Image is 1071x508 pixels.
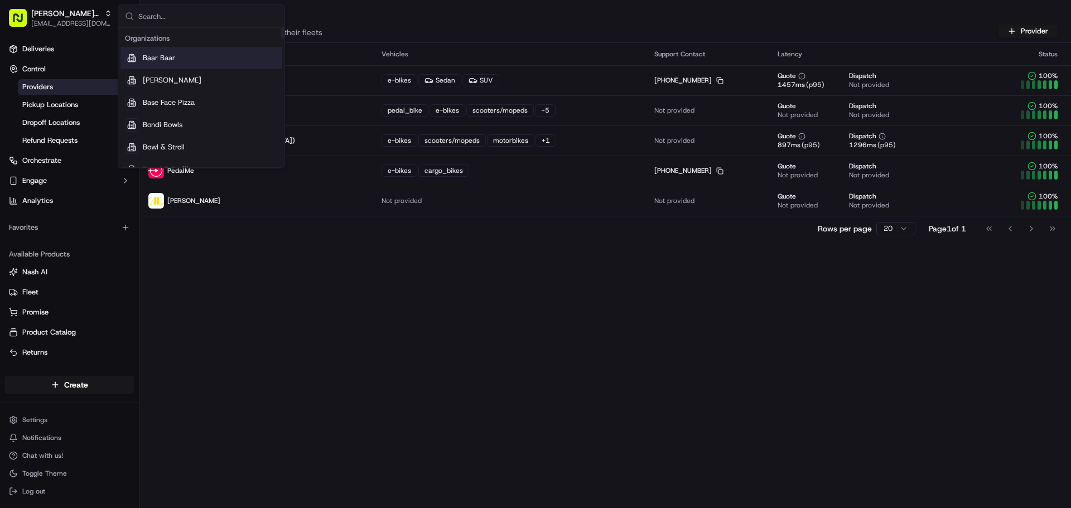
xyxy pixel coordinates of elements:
[4,343,134,361] button: Returns
[487,134,534,147] div: motorbikes
[22,173,31,182] img: 1736555255976-a54dd68f-1ca7-489b-9aae-adbdc363a1c4
[4,152,134,170] button: Orchestrate
[654,136,694,145] span: Not provided
[18,97,121,113] a: Pickup Locations
[849,192,876,201] span: Dispatch
[4,60,134,78] button: Control
[9,267,130,277] a: Nash AI
[654,106,694,115] span: Not provided
[778,110,818,119] span: Not provided
[877,141,896,149] span: (p95)
[22,307,49,317] span: Promise
[143,165,192,175] span: Bread & Truffle
[849,201,889,210] span: Not provided
[11,250,20,259] div: 📗
[806,80,824,89] span: (p95)
[18,115,121,130] a: Dropoff Locations
[90,245,184,265] a: 💻API Documentation
[849,71,876,80] span: Dispatch
[148,193,164,209] img: addison_lee.jpg
[9,347,130,357] a: Returns
[849,80,889,89] span: Not provided
[9,327,130,337] a: Product Catalog
[105,249,179,260] span: API Documentation
[22,451,63,460] span: Chat with us!
[535,134,556,147] div: + 1
[143,142,185,152] span: Bowl & Stroll
[778,71,805,80] button: Quote
[18,79,121,95] a: Providers
[111,277,135,285] span: Pylon
[22,100,78,110] span: Pickup Locations
[4,219,134,236] div: Favorites
[382,50,636,59] div: Vehicles
[190,110,203,123] button: Start new chat
[118,28,284,168] div: Suggestions
[22,204,31,212] img: 1736555255976-a54dd68f-1ca7-489b-9aae-adbdc363a1c4
[29,72,201,84] input: Got a question? Start typing here...
[778,192,796,201] span: Quote
[11,162,29,180] img: Bea Lacdao
[31,19,112,28] button: [EMAIL_ADDRESS][DOMAIN_NAME]
[654,196,694,205] span: Not provided
[99,173,122,182] span: [DATE]
[818,223,872,234] p: Rows per page
[35,173,90,182] span: [PERSON_NAME]
[4,263,134,281] button: Nash AI
[120,30,282,47] div: Organizations
[849,110,889,119] span: Not provided
[4,192,134,210] a: Analytics
[50,118,153,127] div: We're available if you need us!
[4,40,134,58] a: Deliveries
[22,415,47,424] span: Settings
[382,196,422,205] span: Not provided
[22,347,47,357] span: Returns
[22,156,61,166] span: Orchestrate
[418,74,461,86] div: Sedan
[11,11,33,33] img: Nash
[22,196,53,206] span: Analytics
[849,141,876,149] span: 1296 ms
[173,143,203,156] button: See all
[993,50,1062,59] div: Status
[4,483,134,499] button: Log out
[4,4,115,31] button: [PERSON_NAME]'s Original[EMAIL_ADDRESS][DOMAIN_NAME]
[1039,192,1058,201] span: 100 %
[22,267,47,277] span: Nash AI
[35,203,148,212] span: [PERSON_NAME] [PERSON_NAME]
[150,203,154,212] span: •
[535,104,556,117] div: + 5
[22,136,78,146] span: Refund Requests
[143,53,175,63] span: Baar Baar
[654,76,723,85] div: [PHONE_NUMBER]
[143,75,201,85] span: [PERSON_NAME]
[778,132,805,141] button: Quote
[382,134,417,147] div: e-bikes
[167,196,220,205] span: [PERSON_NAME]
[31,8,100,19] button: [PERSON_NAME]'s Original
[22,82,53,92] span: Providers
[929,223,966,234] div: Page 1 of 1
[778,101,796,110] span: Quote
[143,98,195,108] span: Base Face Pizza
[22,118,80,128] span: Dropoff Locations
[94,250,103,259] div: 💻
[11,145,75,154] div: Past conversations
[998,25,1058,38] button: Provider
[4,172,134,190] button: Engage
[654,50,760,59] div: Support Contact
[22,64,46,74] span: Control
[138,5,278,27] input: Search...
[1039,162,1058,171] span: 100 %
[22,433,61,442] span: Notifications
[50,107,183,118] div: Start new chat
[849,171,889,180] span: Not provided
[4,448,134,463] button: Chat with us!
[22,287,38,297] span: Fleet
[778,50,975,59] div: Latency
[382,104,428,117] div: pedal_bike
[1039,132,1058,141] span: 100 %
[466,104,534,117] div: scooters/mopeds
[22,327,76,337] span: Product Catalog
